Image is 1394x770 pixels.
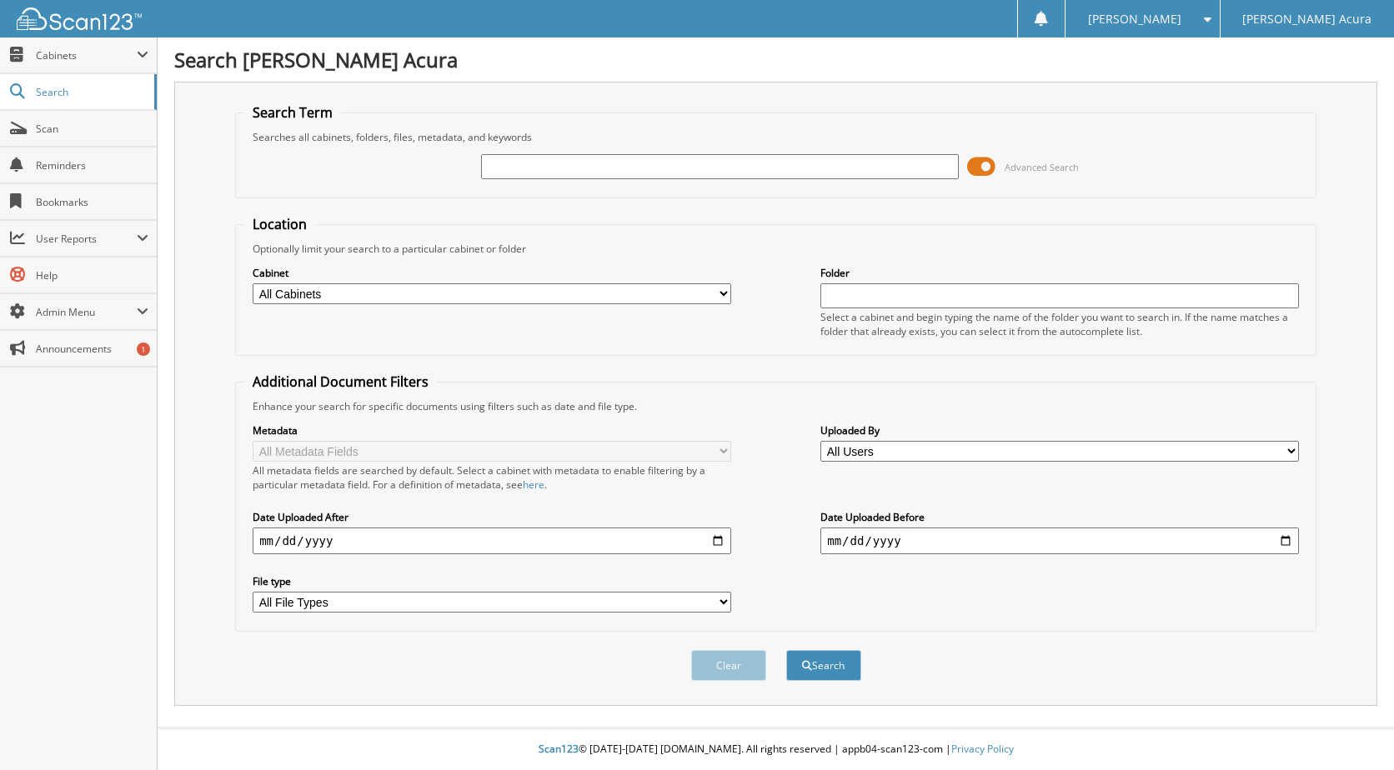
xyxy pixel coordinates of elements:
[244,242,1307,256] div: Optionally limit your search to a particular cabinet or folder
[36,122,148,136] span: Scan
[36,158,148,172] span: Reminders
[253,266,731,280] label: Cabinet
[253,463,731,492] div: All metadata fields are searched by default. Select a cabinet with metadata to enable filtering b...
[1242,14,1371,24] span: [PERSON_NAME] Acura
[244,399,1307,413] div: Enhance your search for specific documents using filters such as date and file type.
[36,85,146,99] span: Search
[253,510,731,524] label: Date Uploaded After
[36,48,137,62] span: Cabinets
[244,103,341,122] legend: Search Term
[820,310,1299,338] div: Select a cabinet and begin typing the name of the folder you want to search in. If the name match...
[137,342,150,356] div: 1
[17,7,142,30] img: scan123-logo-white.svg
[158,729,1394,770] div: © [DATE]-[DATE] [DOMAIN_NAME]. All rights reserved | appb04-scan123-com |
[820,266,1299,280] label: Folder
[244,130,1307,144] div: Searches all cabinets, folders, files, metadata, and keywords
[36,268,148,282] span: Help
[174,46,1377,73] h1: Search [PERSON_NAME] Acura
[820,423,1299,437] label: Uploaded By
[951,742,1014,756] a: Privacy Policy
[1005,161,1079,173] span: Advanced Search
[253,574,731,588] label: File type
[244,215,315,233] legend: Location
[691,650,766,681] button: Clear
[36,305,137,319] span: Admin Menu
[253,527,731,554] input: start
[539,742,579,756] span: Scan123
[244,372,437,391] legend: Additional Document Filters
[820,510,1299,524] label: Date Uploaded Before
[820,527,1299,554] input: end
[523,477,544,492] a: here
[36,195,148,209] span: Bookmarks
[36,232,137,246] span: User Reports
[253,423,731,437] label: Metadata
[36,342,148,356] span: Announcements
[1088,14,1181,24] span: [PERSON_NAME]
[786,650,861,681] button: Search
